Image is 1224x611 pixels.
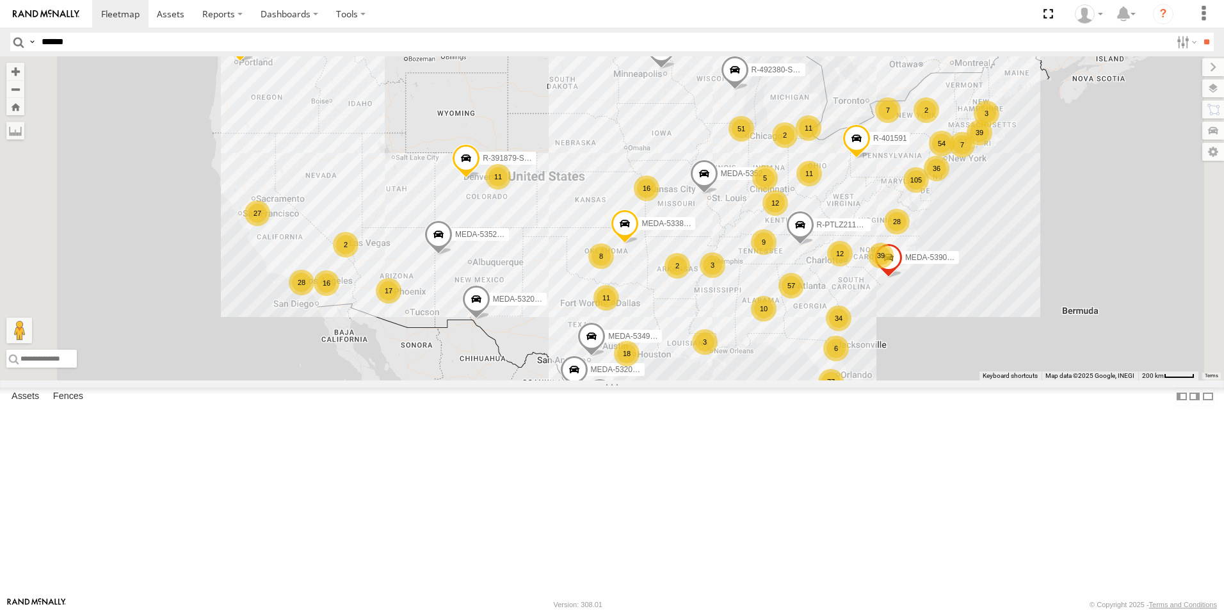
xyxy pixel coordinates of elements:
div: 28 [289,270,314,295]
div: 5 [752,165,778,191]
div: 54 [929,131,954,156]
span: R-492380-Swing [752,65,809,74]
a: Terms (opens in new tab) [1205,373,1218,379]
div: 105 [903,167,929,193]
button: Zoom Home [6,98,24,115]
div: 3 [692,329,718,355]
div: 6 [823,336,849,361]
label: Dock Summary Table to the Left [1175,387,1188,406]
span: R-401591 [873,134,907,143]
label: Dock Summary Table to the Right [1188,387,1201,406]
a: Terms and Conditions [1149,601,1217,608]
span: R-PTLZ211377-Swing [817,221,893,230]
button: Zoom out [6,80,24,98]
span: MEDA-533802-Roll [641,219,707,228]
span: R-391879-Swing [483,154,540,163]
div: 36 [924,156,949,181]
div: Version: 308.01 [554,601,602,608]
button: Keyboard shortcuts [983,371,1038,380]
div: 12 [827,241,853,266]
div: 11 [796,115,821,141]
span: MEDA-532005-Roll [493,295,559,304]
div: 9 [751,229,777,255]
div: 10 [751,296,777,322]
div: 3 [700,252,725,278]
label: Assets [5,387,45,405]
div: 51 [729,116,754,142]
button: Drag Pegman onto the map to open Street View [6,318,32,343]
div: 57 [778,273,804,298]
div: 11 [485,164,511,190]
div: 8 [588,243,614,269]
div: © Copyright 2025 - [1090,601,1217,608]
div: 11 [796,161,822,186]
div: 7 [875,97,901,123]
span: MEDA-539001-Roll [905,253,971,262]
label: Measure [6,122,24,140]
div: 12 [762,190,788,216]
span: MEDA-534904-Roll [608,332,674,341]
div: 2 [333,232,358,257]
div: 2 [772,122,798,148]
span: MEDA-535214-Roll [455,230,521,239]
div: 39 [967,120,992,145]
label: Hide Summary Table [1202,387,1214,406]
div: 2 [664,253,690,279]
div: 7 [949,132,975,158]
label: Search Filter Options [1172,33,1199,51]
span: MEDA-532007-Roll [591,365,657,374]
span: Map data ©2025 Google, INEGI [1045,372,1134,379]
div: 77 [818,369,844,395]
div: 17 [376,278,401,304]
div: 11 [593,285,619,311]
div: 16 [314,270,339,296]
div: 3 [974,101,999,126]
i: ? [1153,4,1173,24]
div: 18 [614,341,640,366]
div: 28 [884,209,910,234]
a: Visit our Website [7,598,66,611]
div: 16 [634,175,659,201]
div: 2 [914,97,939,123]
div: 39 [868,243,894,268]
img: rand-logo.svg [13,10,79,19]
div: John Mertens [1070,4,1107,24]
button: Zoom in [6,63,24,80]
label: Fences [47,387,90,405]
span: MEDA-535204-Roll [721,170,787,179]
span: 200 km [1142,372,1164,379]
div: 27 [245,200,270,226]
label: Map Settings [1202,143,1224,161]
button: Map Scale: 200 km per 44 pixels [1138,371,1198,380]
div: 34 [826,305,851,331]
label: Search Query [27,33,37,51]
